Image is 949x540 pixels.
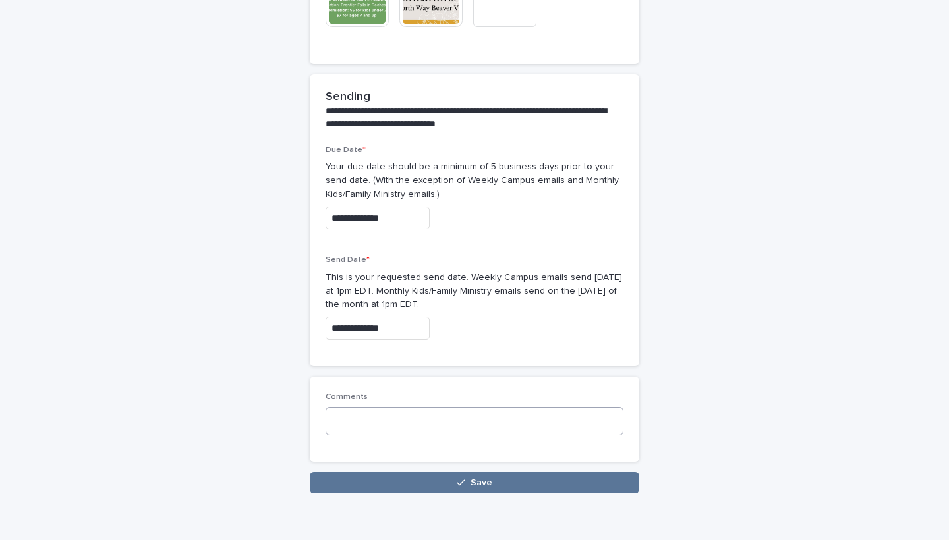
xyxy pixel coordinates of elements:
[326,146,366,154] span: Due Date
[326,160,623,201] p: Your due date should be a minimum of 5 business days prior to your send date. (With the exception...
[326,90,370,105] h2: Sending
[326,271,623,311] p: This is your requested send date. Weekly Campus emails send [DATE] at 1pm EDT. Monthly Kids/Famil...
[326,256,370,264] span: Send Date
[471,478,492,487] span: Save
[310,472,639,493] button: Save
[326,393,368,401] span: Comments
